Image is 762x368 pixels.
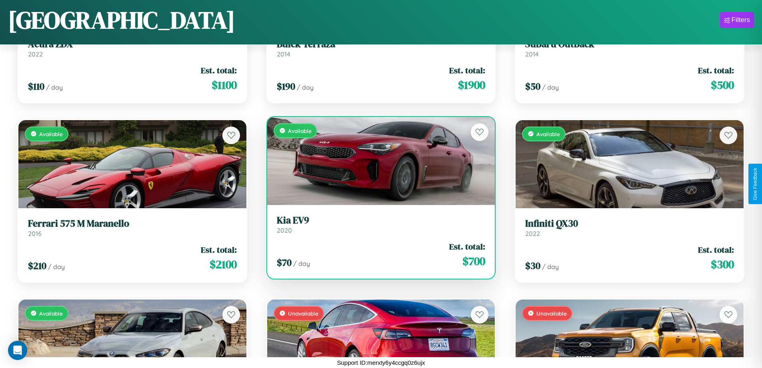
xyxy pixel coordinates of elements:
span: $ 2100 [210,256,237,272]
span: $ 210 [28,259,46,272]
span: 2014 [525,50,539,58]
p: Support ID: merxty6y4ccgq0z6ujx [337,357,425,368]
span: $ 110 [28,80,44,93]
h3: Infiniti QX30 [525,218,734,229]
span: / day [297,83,314,91]
a: Buick Terraza2014 [277,38,486,58]
span: Available [536,131,560,137]
span: Unavailable [536,310,567,317]
span: / day [46,83,63,91]
h3: Subaru Outback [525,38,734,50]
span: $ 500 [711,77,734,93]
h3: Acura ZDX [28,38,237,50]
a: Kia EV92020 [277,215,486,234]
span: 2016 [28,229,42,237]
div: Open Intercom Messenger [8,341,27,360]
a: Acura ZDX2022 [28,38,237,58]
div: Filters [732,16,750,24]
h3: Buick Terraza [277,38,486,50]
span: 2022 [525,229,540,237]
span: / day [542,83,559,91]
a: Ferrari 575 M Maranello2016 [28,218,237,237]
span: $ 70 [277,256,292,269]
span: / day [48,263,65,271]
span: 2020 [277,226,292,234]
h3: Ferrari 575 M Maranello [28,218,237,229]
span: Est. total: [449,64,485,76]
span: Unavailable [288,310,318,317]
span: / day [293,259,310,267]
h1: [GEOGRAPHIC_DATA] [8,4,235,36]
a: Infiniti QX302022 [525,218,734,237]
span: $ 300 [711,256,734,272]
span: Est. total: [201,64,237,76]
span: Est. total: [698,64,734,76]
span: Est. total: [449,241,485,252]
h3: Kia EV9 [277,215,486,226]
span: $ 190 [277,80,295,93]
span: $ 700 [462,253,485,269]
div: Give Feedback [752,168,758,200]
span: Est. total: [201,244,237,255]
span: $ 1100 [212,77,237,93]
span: Available [39,310,63,317]
span: $ 1900 [458,77,485,93]
span: 2014 [277,50,290,58]
a: Subaru Outback2014 [525,38,734,58]
span: Available [288,127,312,134]
span: / day [542,263,559,271]
span: Est. total: [698,244,734,255]
button: Filters [720,12,754,28]
span: $ 30 [525,259,540,272]
span: $ 50 [525,80,540,93]
span: 2022 [28,50,43,58]
span: Available [39,131,63,137]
